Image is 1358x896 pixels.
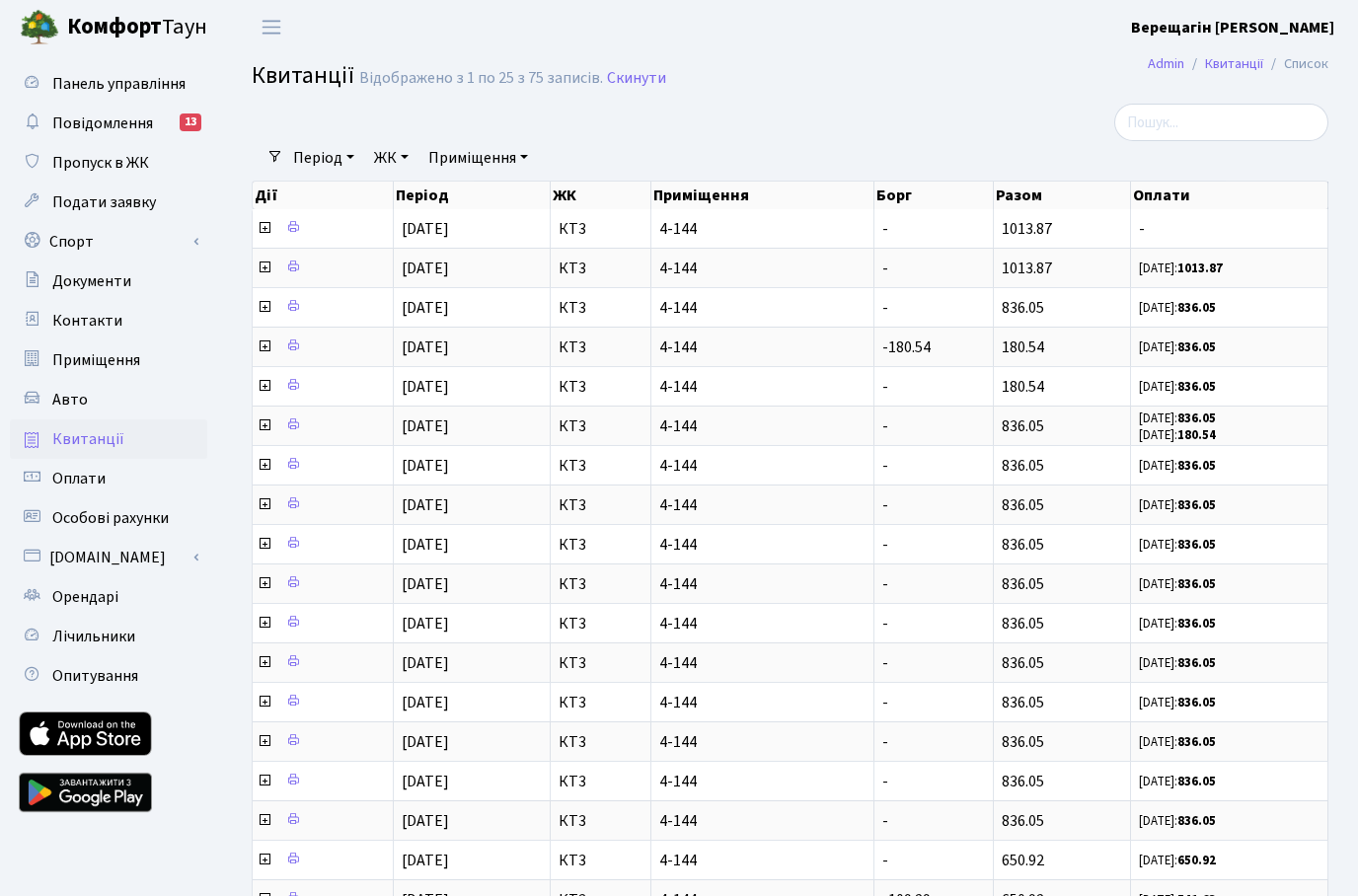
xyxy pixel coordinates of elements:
small: [DATE]: [1139,654,1216,672]
b: 836.05 [1177,410,1216,427]
span: 4-144 [659,497,866,513]
span: 836.05 [1002,297,1044,319]
span: -180.54 [882,336,931,358]
a: Лічильники [10,617,207,656]
span: - [882,850,888,871]
span: [DATE] [402,652,449,674]
th: Дії [253,182,394,209]
span: Орендарі [52,586,118,608]
span: Авто [52,389,88,411]
th: Разом [994,182,1131,209]
span: 836.05 [1002,534,1044,556]
span: КТ3 [559,853,642,868]
small: [DATE]: [1139,812,1216,830]
span: КТ3 [559,576,642,592]
span: КТ3 [559,300,642,316]
span: КТ3 [559,774,642,789]
a: Скинути [607,69,666,88]
small: [DATE]: [1139,260,1223,277]
th: ЖК [551,182,651,209]
span: - [1139,221,1320,237]
a: Admin [1148,53,1184,74]
img: logo.png [20,8,59,47]
a: Спорт [10,222,207,261]
a: Подати заявку [10,183,207,222]
span: 4-144 [659,695,866,710]
span: Панель управління [52,73,186,95]
a: Період [285,141,362,175]
b: 836.05 [1177,457,1216,475]
span: 650.92 [1002,850,1044,871]
span: 836.05 [1002,613,1044,635]
span: - [882,573,888,595]
span: 4-144 [659,655,866,671]
span: [DATE] [402,297,449,319]
a: Оплати [10,459,207,498]
span: КТ3 [559,261,642,276]
small: [DATE]: [1139,615,1216,633]
small: [DATE]: [1139,536,1216,554]
a: Панель управління [10,64,207,104]
small: [DATE]: [1139,852,1216,869]
th: Приміщення [651,182,874,209]
b: 836.05 [1177,615,1216,633]
span: 4-144 [659,418,866,434]
span: - [882,297,888,319]
b: 836.05 [1177,378,1216,396]
small: [DATE]: [1139,378,1216,396]
small: [DATE]: [1139,733,1216,751]
span: - [882,652,888,674]
span: Контакти [52,310,122,332]
span: - [882,494,888,516]
small: [DATE]: [1139,338,1216,356]
span: - [882,613,888,635]
a: Квитанції [1205,53,1263,74]
span: [DATE] [402,810,449,832]
b: Верещагін [PERSON_NAME] [1131,17,1334,38]
input: Пошук... [1114,104,1328,141]
span: - [882,376,888,398]
span: 1013.87 [1002,218,1052,240]
span: - [882,771,888,792]
span: 4-144 [659,813,866,829]
span: Таун [67,11,207,44]
span: КТ3 [559,655,642,671]
span: КТ3 [559,616,642,632]
small: [DATE]: [1139,694,1216,711]
span: [DATE] [402,336,449,358]
th: Борг [874,182,994,209]
span: 180.54 [1002,336,1044,358]
button: Переключити навігацію [247,11,296,43]
span: 180.54 [1002,376,1044,398]
span: КТ3 [559,418,642,434]
span: 4-144 [659,221,866,237]
span: Пропуск в ЖК [52,152,149,174]
a: Приміщення [420,141,536,175]
span: 4-144 [659,616,866,632]
span: КТ3 [559,695,642,710]
span: [DATE] [402,534,449,556]
a: Квитанції [10,419,207,459]
a: Приміщення [10,340,207,380]
span: КТ3 [559,537,642,553]
small: [DATE]: [1139,457,1216,475]
span: КТ3 [559,734,642,750]
a: ЖК [366,141,416,175]
b: 836.05 [1177,812,1216,830]
span: 836.05 [1002,415,1044,437]
b: Комфорт [67,11,162,42]
th: Період [394,182,550,209]
span: Приміщення [52,349,140,371]
li: Список [1263,53,1328,75]
span: Оплати [52,468,106,489]
span: [DATE] [402,376,449,398]
span: 1013.87 [1002,258,1052,279]
span: - [882,692,888,713]
span: 836.05 [1002,810,1044,832]
a: Особові рахунки [10,498,207,538]
span: 4-144 [659,734,866,750]
span: 836.05 [1002,494,1044,516]
span: 4-144 [659,537,866,553]
span: КТ3 [559,379,642,395]
span: [DATE] [402,613,449,635]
